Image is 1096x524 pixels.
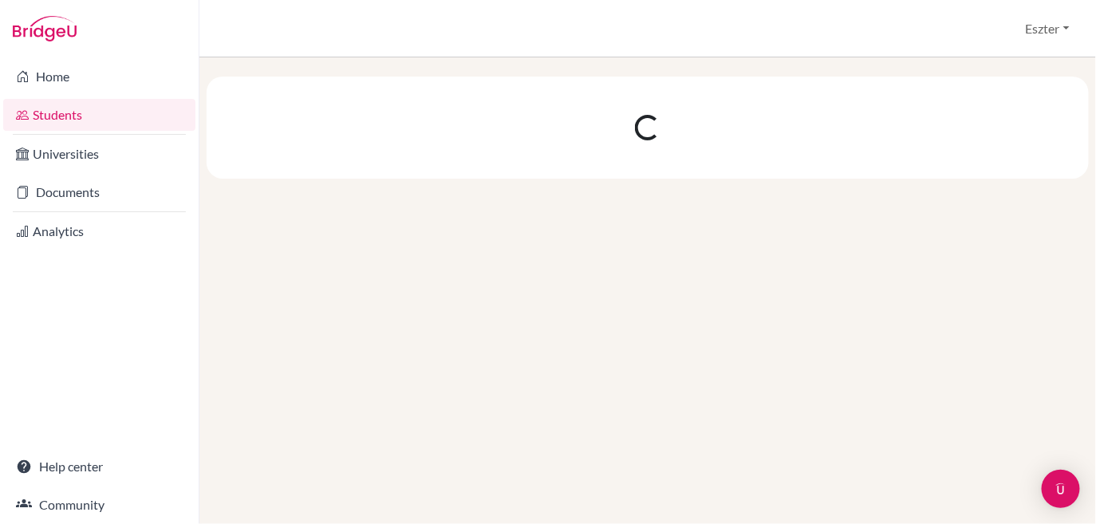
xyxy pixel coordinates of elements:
img: Bridge-U [13,16,77,41]
a: Documents [3,176,195,208]
button: Eszter [1019,14,1077,44]
a: Students [3,99,195,131]
a: Community [3,489,195,521]
a: Universities [3,138,195,170]
a: Home [3,61,195,93]
a: Help center [3,451,195,483]
div: Open Intercom Messenger [1042,470,1080,508]
a: Analytics [3,215,195,247]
